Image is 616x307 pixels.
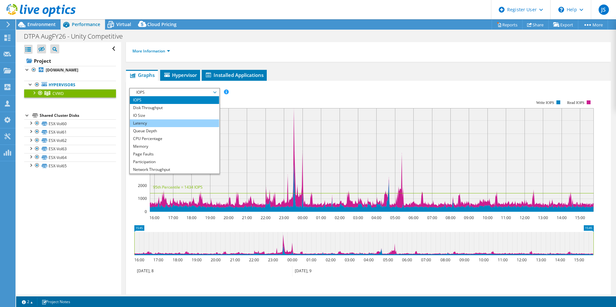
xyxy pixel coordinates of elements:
[130,127,219,135] li: Queue Depth
[130,96,219,104] li: IOPS
[575,215,585,220] text: 15:00
[371,215,381,220] text: 04:00
[390,215,400,220] text: 05:00
[522,20,549,30] a: Share
[130,150,219,158] li: Page Faults
[37,298,75,306] a: Project Notes
[130,104,219,112] li: Disk Throughput
[24,153,116,162] a: ESX-Vol64
[46,67,78,73] b: [DOMAIN_NAME]
[191,257,201,263] text: 19:00
[556,215,566,220] text: 14:00
[129,72,155,78] span: Graphs
[138,196,147,201] text: 1000
[24,128,116,136] a: ESX-Vol61
[24,66,116,74] a: [DOMAIN_NAME]
[130,135,219,143] li: CPU Percentage
[497,257,507,263] text: 11:00
[172,257,182,263] text: 18:00
[279,215,289,220] text: 23:00
[130,143,219,150] li: Memory
[363,257,373,263] text: 04:00
[578,20,608,30] a: More
[538,215,548,220] text: 13:00
[536,100,554,105] text: Write IOPS
[567,100,584,105] text: Read IOPS
[130,158,219,166] li: Participation
[325,257,335,263] text: 02:00
[555,257,565,263] text: 14:00
[306,257,316,263] text: 01:00
[133,88,216,96] span: IOPS
[408,215,418,220] text: 06:00
[24,136,116,145] a: ESX-Vol62
[21,33,133,40] h1: DTPA AugFY26 - Unity Competitive
[574,257,584,263] text: 15:00
[153,257,163,263] text: 17:00
[205,72,264,78] span: Installed Applications
[402,257,412,263] text: 06:00
[168,215,178,220] text: 17:00
[482,215,492,220] text: 10:00
[132,48,170,54] a: More Information
[548,20,578,30] a: Export
[147,21,177,27] span: Cloud Pricing
[260,215,270,220] text: 22:00
[130,112,219,119] li: IO Size
[478,257,488,263] text: 10:00
[344,257,354,263] text: 03:00
[163,72,197,78] span: Hypervisor
[334,215,344,220] text: 02:00
[536,257,546,263] text: 13:00
[145,209,147,214] text: 0
[72,21,100,27] span: Performance
[210,257,220,263] text: 20:00
[230,257,240,263] text: 21:00
[17,298,37,306] a: 2
[116,21,131,27] span: Virtual
[287,257,297,263] text: 00:00
[445,215,455,220] text: 08:00
[153,184,203,190] text: 95th Percentile = 1434 IOPS
[24,89,116,98] a: CVWD
[297,215,307,220] text: 00:00
[464,215,474,220] text: 09:00
[492,20,523,30] a: Reports
[516,257,526,263] text: 12:00
[24,162,116,170] a: ESX-Vol65
[205,215,215,220] text: 19:00
[130,166,219,173] li: Network Throughput
[242,215,252,220] text: 21:00
[459,257,469,263] text: 09:00
[440,257,450,263] text: 08:00
[27,21,56,27] span: Environment
[24,56,116,66] a: Project
[40,112,116,119] div: Shared Cluster Disks
[134,257,144,263] text: 16:00
[268,257,278,263] text: 23:00
[53,91,64,96] span: CVWD
[130,119,219,127] li: Latency
[186,215,196,220] text: 18:00
[24,81,116,89] a: Hypervisors
[149,215,159,220] text: 16:00
[138,183,147,188] text: 2000
[599,5,609,15] span: JS
[316,215,326,220] text: 01:00
[558,7,564,13] svg: \n
[223,215,233,220] text: 20:00
[24,145,116,153] a: ESX-Vol63
[519,215,529,220] text: 12:00
[353,215,363,220] text: 03:00
[249,257,259,263] text: 22:00
[421,257,431,263] text: 07:00
[24,119,116,128] a: ESX-Vol60
[427,215,437,220] text: 07:00
[501,215,511,220] text: 11:00
[383,257,393,263] text: 05:00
